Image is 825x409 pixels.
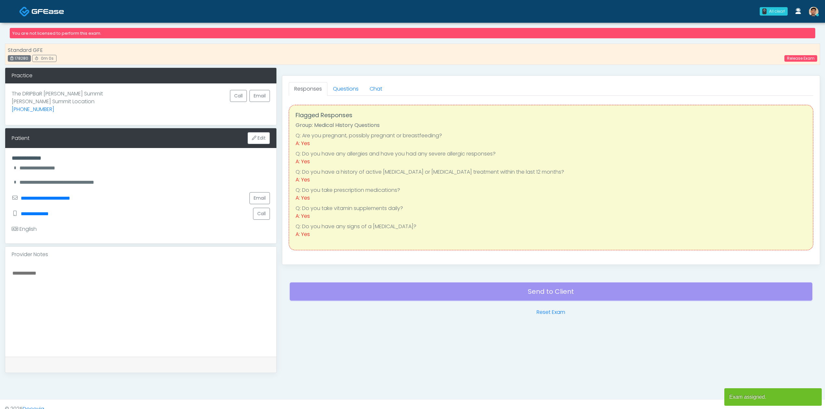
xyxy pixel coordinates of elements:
article: Exam assigned. [724,388,822,406]
div: A: Yes [296,158,806,166]
div: A: Yes [296,140,806,147]
img: Kenner Medina [809,7,819,17]
h4: Flagged Responses [296,112,806,119]
div: English [12,225,37,233]
li: Q: Do you have any allergies and have you had any severe allergic responses? [296,150,806,158]
div: A: Yes [296,194,806,202]
a: 0 All clear! [756,5,792,18]
p: The DRIPBaR [PERSON_NAME] Summit [PERSON_NAME] Summit Location [12,90,103,113]
a: Chat [364,82,388,96]
span: 0m 0s [41,56,54,61]
button: Call [230,90,247,102]
a: Email [249,90,270,102]
strong: Group: Medical History Questions [296,121,380,129]
button: Edit [247,132,270,144]
a: Email [249,192,270,204]
li: Q: Do you take prescription medications? [296,186,806,194]
li: Q: Do you take vitamin supplements daily? [296,204,806,212]
div: Practice [5,68,276,83]
div: Patient [12,134,30,142]
h4: Standard Responses [289,257,813,264]
img: Docovia [32,8,64,15]
a: Docovia [19,1,64,22]
a: Questions [327,82,364,96]
li: Q: Are you pregnant, possibly pregnant or breastfeeding? [296,132,806,140]
strong: Standard GFE [8,46,43,54]
a: Responses [289,82,327,96]
li: Q: Do you have a history of active [MEDICAL_DATA] or [MEDICAL_DATA] treatment within the last 12 ... [296,168,806,176]
div: A: Yes [296,230,806,238]
a: Reset Exam [537,308,565,316]
div: 178280 [8,55,31,62]
button: Call [253,208,270,220]
img: Docovia [19,6,30,17]
div: All clear! [769,8,785,14]
div: A: Yes [296,176,806,184]
a: [PHONE_NUMBER] [12,105,54,113]
small: You are not licensed to perform this exam. [12,31,101,36]
div: Provider Notes [5,247,276,262]
div: A: Yes [296,212,806,220]
a: Release Exam [784,55,817,62]
li: Q: Do you have any signs of a [MEDICAL_DATA]? [296,223,806,230]
div: 0 [762,8,767,14]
